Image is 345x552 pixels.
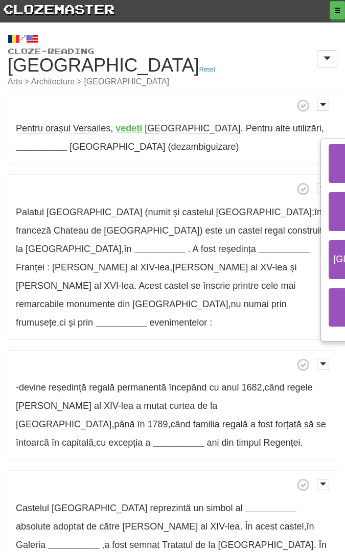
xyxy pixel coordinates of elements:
[260,262,287,272] span: XV-lea
[68,317,75,328] span: și
[16,317,57,328] span: frumusețe
[104,540,109,550] span: a
[200,521,208,532] span: al
[218,244,256,254] span: reședința
[245,521,252,532] span: În
[48,540,99,550] strong: __________
[241,382,262,393] span: 1682
[250,262,258,272] span: al
[16,382,46,393] span: -devine
[293,123,321,133] span: utilizări
[8,47,337,86] h1: [GEOGRAPHIC_DATA]
[16,419,111,429] span: [GEOGRAPHIC_DATA]
[53,521,84,532] span: adoptat
[16,262,44,272] span: Franței
[94,401,101,411] span: al
[203,281,230,291] span: înscrie
[281,281,295,291] span: mai
[205,225,223,236] span: este
[16,207,323,254] span: ; ,
[188,244,191,254] span: .
[16,225,51,236] span: franceză
[16,281,295,328] span: , ,
[290,262,296,272] span: și
[129,540,159,550] span: semnat
[104,281,134,291] span: XVI-lea
[265,382,285,393] span: când
[16,521,51,532] span: absolute
[168,142,239,152] span: (dezambiguizare)
[264,438,301,448] span: Regenței
[118,299,130,309] span: din
[8,78,337,86] small: Arts > Architecture > [GEOGRAPHIC_DATA]
[314,207,322,217] span: în
[140,262,170,272] span: XIV-lea
[99,521,120,532] span: către
[134,244,185,254] strong: __________
[208,540,215,550] span: la
[78,317,93,328] span: prin
[47,262,50,272] span: :
[49,382,86,393] span: reședință
[73,123,110,134] span: Versailes
[16,142,67,152] strong: __________
[195,540,205,550] span: de
[238,225,262,236] span: castel
[66,299,115,309] span: monumente
[197,401,208,411] span: de
[233,281,259,291] span: printre
[104,401,133,411] span: XIV-lea
[114,419,134,429] span: până
[62,438,94,448] span: capitală
[194,503,204,513] span: un
[145,438,150,448] span: a
[145,207,170,217] span: (numit
[246,123,324,133] span: ,
[265,225,285,236] span: regal
[59,317,66,328] span: ci
[259,244,310,254] strong: __________
[237,438,261,448] span: timpul
[145,123,243,134] span: .
[225,225,236,236] span: un
[250,419,256,429] span: a
[122,521,198,532] span: [PERSON_NAME]
[304,419,314,429] span: să
[16,401,91,411] span: [PERSON_NAME]
[137,419,145,429] span: în
[16,521,242,532] span: .
[117,382,166,393] span: permanentă
[16,540,45,550] span: Galeria
[16,503,49,513] span: Castelul
[221,438,234,448] span: din
[45,123,71,134] span: orașul
[258,419,273,429] span: fost
[255,521,277,532] span: acest
[216,207,312,217] span: [GEOGRAPHIC_DATA]
[316,419,326,429] span: se
[153,438,204,448] strong: __________
[169,401,195,411] span: curtea
[149,317,207,328] span: evenimentelor
[47,207,142,217] span: [GEOGRAPHIC_DATA]
[116,123,142,133] strong: vedeți
[164,281,188,291] span: castel
[206,438,219,448] span: ani
[96,438,106,448] span: cu
[271,299,287,309] span: prin
[280,521,304,532] span: castel
[245,503,296,513] strong: __________
[94,281,101,291] span: al
[16,438,49,448] span: întoarcă
[52,503,147,513] span: [GEOGRAPHIC_DATA]
[206,503,233,513] span: simbol
[8,33,337,45] div: /
[86,521,97,532] span: de
[102,540,316,550] span: , .
[287,382,313,393] span: regele
[16,262,296,291] span: , .
[210,317,212,328] span: :
[26,244,121,254] span: [GEOGRAPHIC_DATA]
[54,225,88,236] span: Chateau
[144,401,167,411] span: mutat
